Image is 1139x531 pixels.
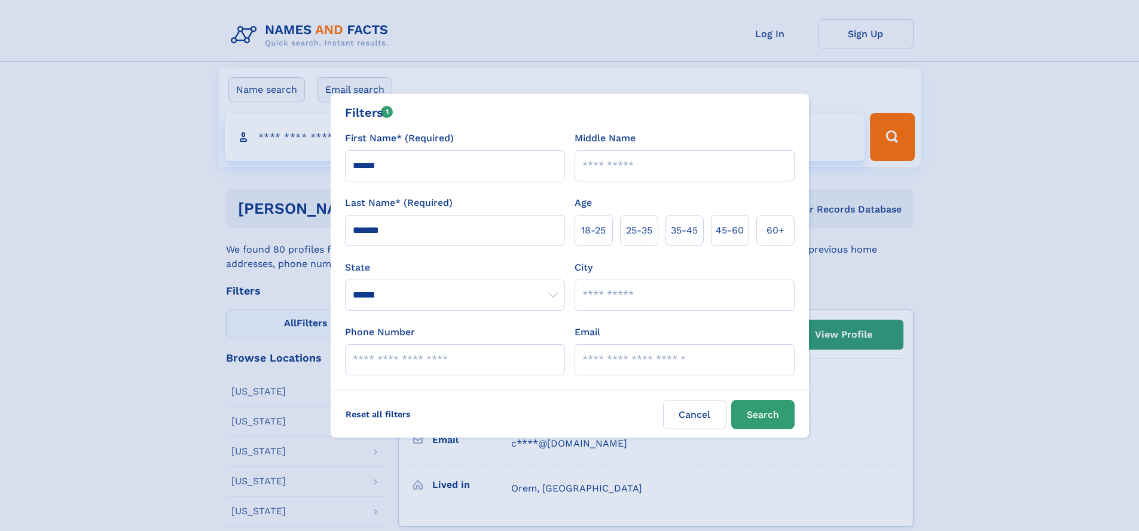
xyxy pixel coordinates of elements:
label: Last Name* (Required) [345,196,453,210]
div: Filters [345,104,393,122]
label: City [575,260,593,275]
label: Cancel [663,400,726,429]
button: Search [731,400,795,429]
label: First Name* (Required) [345,131,454,145]
span: 45‑60 [716,223,744,238]
label: Phone Number [345,325,415,339]
label: Reset all filters [338,400,419,429]
label: State [345,260,565,275]
span: 25‑35 [626,223,652,238]
span: 18‑25 [581,223,606,238]
label: Email [575,325,600,339]
label: Middle Name [575,131,636,145]
label: Age [575,196,592,210]
span: 60+ [767,223,784,238]
span: 35‑45 [671,223,698,238]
